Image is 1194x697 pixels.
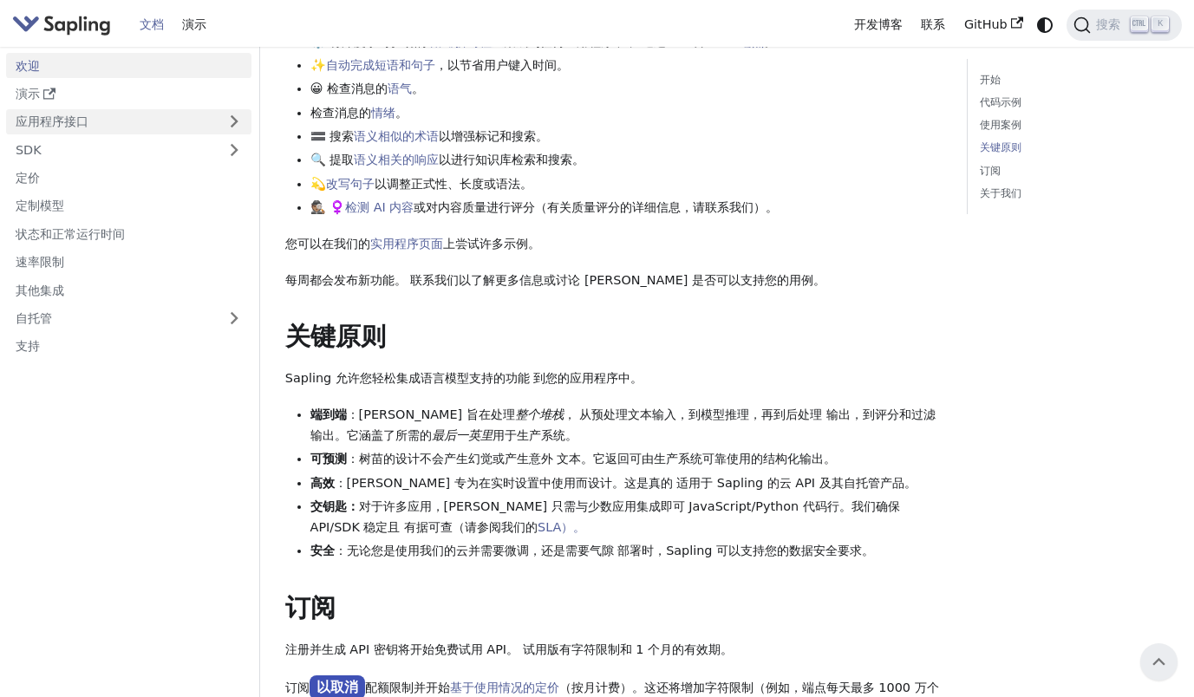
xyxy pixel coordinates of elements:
a: 语气 [388,81,412,95]
a: 速率限制 [6,250,251,275]
li: 🕵🏽 ♀️ 或对内容质量进行评分（有关质量评分的详细信息，请联系我们）。 [310,198,943,218]
strong: 交钥匙： [310,499,359,513]
li: 🟰 搜索 以增强标记和搜索。 [310,127,943,147]
h2: 订阅 [285,593,942,624]
button: 展开侧边栏类别“API” [217,109,251,134]
strong: 安全 [310,544,335,557]
p: 每周都会发布新功能。 联系我们以了解更多信息或讨论 [PERSON_NAME] 是否可以支持您的用例。 [285,270,942,291]
a: 语义相似的术语 [354,129,439,143]
a: 实用程序页面 [370,237,443,251]
li: ✨ ，以节省用户键入时间。 [310,55,943,76]
a: 基于使用情况的定价 [450,681,559,694]
li: ：[PERSON_NAME] 专为在实时设置中使用而设计。这是真的 适用于 Sapling 的云 API 及其自托管产品。 [310,473,943,494]
a: SLA）。 [538,520,585,534]
a: GitHub [955,11,1032,38]
a: 应用程序接口 [6,109,217,134]
img: Sapling.ai [12,12,111,37]
li: 检查消息的 。 [310,103,943,124]
a: 文档 [130,11,173,38]
kbd: K [1152,16,1169,32]
em: 整个堆栈 [515,407,564,421]
a: HTTP 端点 [703,35,763,49]
a: 支持 [6,334,251,359]
span: 搜索 [1091,16,1131,33]
a: 情绪 [371,106,395,120]
a: 其他集成 [6,277,251,303]
a: 欢迎 [6,53,251,78]
a: 代码示例 [980,94,1163,111]
a: 状态和正常运行时间 [6,221,251,246]
p: 注册并生成 API 密钥将开始免费试用 API。 试用版有字符限制和 1 个月的有效期。 [285,640,942,661]
button: 展开侧边栏类别“SDK” [217,137,251,162]
a: SDK [666,35,692,49]
font: GitHub [964,17,1008,31]
a: 联系 [911,11,955,38]
a: 语法/拼写检查 [427,35,504,49]
a: 定价 [6,166,251,191]
li: 对于许多应用，[PERSON_NAME] 只需与少数应用集成即可 JavaScript/Python 代码行。我们确保 API/SDK 稳定且 有据可查（请参阅我们的 [310,497,943,538]
button: 搜索 （Ctrl+K） [1067,10,1182,41]
a: 开始 [980,72,1163,88]
a: 演示 [173,11,216,38]
li: 💫 以调整正式性、长度或语法。 [310,174,943,195]
a: 检测 AI 内容 [345,200,414,214]
button: Scroll back to top [1140,643,1178,681]
li: ：[PERSON_NAME] 旨在处理 ， 从预处理文本输入，到模型推理，再到后处理 输出，到评分和过滤输出。它涵盖了所需的 用于生产系统。 [310,405,943,446]
a: 关于我们 [980,186,1163,202]
a: 使用案例 [980,117,1163,134]
a: Sapling.ai [12,12,117,37]
li: ：无论您是使用我们的云并需要微调，还是需要气隙 部署时，Sapling 可以支持您的数据安全要求。 [310,541,943,562]
a: 演示 [6,81,251,107]
a: 订阅 [980,163,1163,179]
a: 定制模型 [6,193,251,218]
a: SDK [6,137,217,162]
p: Sapling 允许您轻松集成语言模型支持的功能 到您的应用程序中。 [285,368,942,389]
a: 自动完成短语和句子 [326,58,435,72]
li: 😀 检查消息的 。 [310,79,943,100]
li: ：树苗的设计不会产生幻觉或产生意外 文本。它返回可由生产系统可靠使用的结构化输出。 [310,449,943,470]
a: 改写句子 [326,177,375,191]
p: 您可以在我们的 上尝试许多示例。 [285,234,942,255]
strong: 端到端 [310,407,347,421]
font: 演示 [16,86,40,101]
h2: 关键原则 [285,322,942,353]
strong: 可预测 [310,452,347,466]
a: 关键原则 [980,140,1163,156]
strong: 高效 [310,476,335,490]
li: 🔍 提取 以进行知识库检索和搜索。 [310,150,943,171]
button: 在深色和浅色模式之间切换（当前为系统模式） [1032,12,1057,37]
em: 最后一英里 [432,428,493,442]
a: 语义相关的响应 [354,153,439,166]
a: 开发博客 [845,11,912,38]
a: 自托管 [6,306,251,331]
